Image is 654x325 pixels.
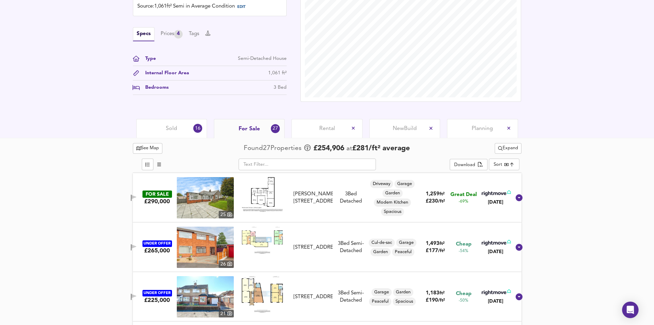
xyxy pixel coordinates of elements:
button: See Map [133,143,163,154]
div: split button [495,143,521,154]
div: Peaceful [392,248,414,256]
div: Driveway [370,180,393,188]
div: £265,000 [144,247,170,254]
div: 3 Bed Semi-Detached [335,240,366,255]
div: Source: 1,061ft² Semi in Average Condition [137,3,282,12]
div: 25 [219,211,234,218]
img: property thumbnail [177,276,234,317]
div: UNDER OFFER£265,000 property thumbnail 26 Floorplan[STREET_ADDRESS]3Bed Semi-DetachedCul-de-sacGa... [133,223,521,272]
span: £ 254,906 [313,143,344,154]
div: Cul-de-sac [369,239,395,247]
div: Bedrooms [140,84,169,91]
div: Garage [396,239,416,247]
div: UNDER OFFER [142,290,172,296]
div: [DATE] [480,248,511,255]
span: Modern Kitchen [374,199,411,206]
button: Download [450,159,487,171]
div: Plumtree Close, Prescot, Merseyside, L35 7JT [291,244,335,251]
div: £290,000 [144,198,170,205]
span: Great Deal [450,191,477,198]
span: £ 230 [426,199,445,204]
img: Floorplan [242,276,283,313]
span: Garage [394,181,415,187]
button: Tags [189,30,199,38]
div: Found 27 Propert ies [244,144,303,153]
div: FOR SALE£290,000 property thumbnail 25 Floorplan[PERSON_NAME][STREET_ADDRESS]3Bed DetachedDrivewa... [133,173,521,223]
div: Modern Kitchen [374,198,411,207]
div: Sort [489,159,519,170]
div: Sort [494,161,502,168]
span: Garden [382,190,403,196]
span: Planning [472,125,493,132]
div: [STREET_ADDRESS] [294,293,333,301]
div: 4 [174,30,183,39]
span: See Map [136,144,159,152]
div: Semi-Detached House [238,55,287,62]
div: Spacious [393,297,416,306]
div: Download [454,161,475,169]
span: £ 190 [426,298,445,303]
span: New Build [393,125,417,132]
a: property thumbnail 26 [177,227,234,268]
span: -54% [459,248,468,254]
a: property thumbnail 21 [177,276,234,317]
img: property thumbnail [177,227,234,268]
img: Floorplan [242,177,283,212]
div: 27 [271,124,280,133]
span: EDIT [237,5,245,9]
span: Garage [371,289,392,295]
div: £225,000 [144,296,170,304]
span: ft² [439,291,445,295]
span: / ft² [438,199,445,204]
svg: Show Details [515,194,523,202]
span: Cul-de-sac [369,240,395,246]
div: Prices [161,30,183,39]
img: property thumbnail [177,177,234,218]
span: Garage [396,240,416,246]
div: Internal Floor Area [140,69,189,77]
span: Spacious [393,299,416,305]
span: 1,183 [426,291,439,296]
svg: Show Details [515,243,523,251]
div: Garden [393,288,413,296]
div: Garage [371,288,392,296]
div: Open Intercom Messenger [622,302,639,318]
span: For Sale [239,125,260,133]
button: Expand [495,143,521,154]
div: [PERSON_NAME][STREET_ADDRESS] [294,191,333,205]
span: ft² [439,241,445,246]
img: Floorplan [242,227,283,253]
div: 26 [219,260,234,268]
div: [STREET_ADDRESS] [294,244,333,251]
span: Cheap [456,290,471,297]
div: 16 [193,124,202,133]
div: 21 [219,310,234,317]
span: -50% [459,298,468,304]
span: / ft² [438,249,445,253]
div: Garage [394,180,415,188]
span: 1,259 [426,192,439,197]
div: split button [450,159,487,171]
div: Grays Avenue, Prescot, Merseyside, L35 7LH [291,293,335,301]
div: [DATE] [480,199,511,206]
div: Garden [382,189,403,197]
span: Peaceful [369,299,391,305]
div: UNDER OFFER [142,240,172,247]
svg: Show Details [515,293,523,301]
span: Garden [370,249,391,255]
a: property thumbnail 25 [177,177,234,218]
div: UNDER OFFER£225,000 property thumbnail 21 Floorplan[STREET_ADDRESS]3Bed Semi-DetachedGarageGarden... [133,272,521,322]
span: Cheap [456,241,471,248]
span: Expand [498,144,518,152]
div: Garden [370,248,391,256]
span: Driveway [370,181,393,187]
div: 3 Bed [274,84,287,91]
span: Peaceful [392,249,414,255]
span: -69% [459,199,468,205]
span: £ 281 / ft² average [352,145,410,152]
input: Text Filter... [239,159,376,170]
span: Garden [393,289,413,295]
span: £ 177 [426,248,445,253]
button: Specs [133,27,154,41]
div: Spacious [381,208,404,216]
